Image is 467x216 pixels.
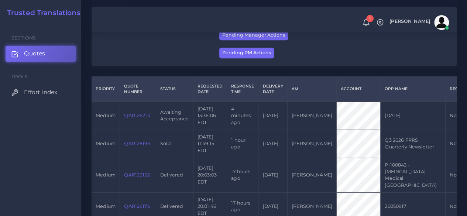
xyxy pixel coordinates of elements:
[24,88,57,96] span: Effort Index
[11,74,28,79] span: Tools
[193,102,227,130] td: [DATE] 13:36:06 EDT
[227,76,258,102] th: Response Time
[227,158,258,192] td: 17 hours ago
[193,76,227,102] th: Requested Date
[389,19,430,24] span: [PERSON_NAME]
[258,76,287,102] th: Delivery Date
[287,102,336,130] td: [PERSON_NAME]
[258,130,287,158] td: [DATE]
[156,130,193,158] td: Sold
[96,113,116,118] span: medium
[219,48,274,58] button: Pending PM Actions
[124,141,150,146] a: QAR126195
[386,15,451,30] a: [PERSON_NAME]avatar
[287,76,336,102] th: AM
[193,158,227,192] td: [DATE] 20:03:03 EDT
[6,46,76,61] a: Quotes
[258,102,287,130] td: [DATE]
[6,85,76,100] a: Effort Index
[96,141,116,146] span: medium
[258,158,287,192] td: [DATE]
[366,15,374,22] span: 1
[124,113,150,118] a: QAR126210
[287,158,336,192] td: [PERSON_NAME]
[156,102,193,130] td: Awaiting Acceptance
[381,102,446,130] td: [DATE]
[445,158,462,192] td: No
[336,76,380,102] th: Account
[381,76,446,102] th: Opp Name
[156,76,193,102] th: Status
[287,130,336,158] td: [PERSON_NAME]
[124,172,150,178] a: QAR126152
[227,130,258,158] td: 1 hour ago
[445,130,462,158] td: No
[2,9,80,17] a: Trusted Translations
[445,102,462,130] td: No
[124,203,150,209] a: QAR126176
[11,35,36,41] span: Sections
[193,130,227,158] td: [DATE] 11:49:15 EDT
[381,158,446,192] td: P-100843 - [MEDICAL_DATA] Medical [GEOGRAPHIC_DATA]
[156,158,193,192] td: Delivered
[227,102,258,130] td: 4 minutes ago
[96,172,116,178] span: medium
[434,15,449,30] img: avatar
[96,203,116,209] span: medium
[360,19,372,27] a: 1
[120,76,156,102] th: Quote Number
[445,76,462,102] th: REC
[92,76,120,102] th: Priority
[381,130,446,158] td: Q3 2026 FPRS Quarterly Newsletter
[24,49,45,58] span: Quotes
